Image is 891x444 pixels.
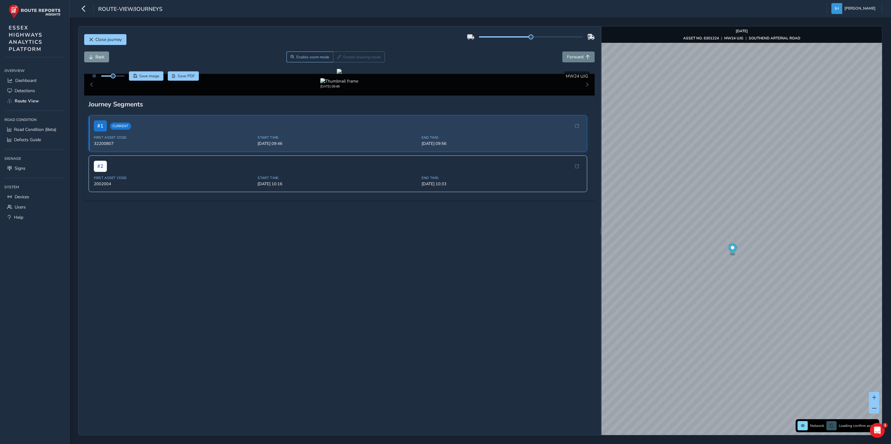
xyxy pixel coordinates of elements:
[4,202,65,212] a: Users
[258,176,418,180] span: Start Time:
[883,423,888,428] span: 1
[94,161,107,172] span: # 2
[95,37,122,43] span: Close journey
[94,120,107,132] span: # 1
[9,24,43,53] span: ESSEX HIGHWAYS ANALYTICS PLATFORM
[168,71,199,81] button: PDF
[4,182,65,192] div: System
[724,36,743,41] strong: MW24 UJG
[15,98,39,104] span: Route View
[844,3,875,14] span: [PERSON_NAME]
[14,214,23,220] span: Help
[566,73,588,79] span: MW24 UJG
[15,204,26,210] span: Users
[831,3,878,14] button: [PERSON_NAME]
[14,137,41,143] span: Defects Guide
[4,135,65,145] a: Defects Guide
[178,74,195,78] span: Save PDF
[749,36,800,41] strong: SOUTHEND ARTERIAL ROAD
[84,52,109,62] button: Back
[4,86,65,96] a: Detections
[258,135,418,140] span: Start Time:
[4,154,65,163] div: Signage
[15,194,29,200] span: Devices
[562,52,595,62] button: Forward
[139,74,159,78] span: Save image
[258,181,418,187] span: [DATE] 10:16
[320,84,358,89] div: [DATE] 09:48
[4,115,65,124] div: Road Condition
[4,192,65,202] a: Devices
[89,100,591,109] div: Journey Segments
[94,141,254,146] span: 32200807
[422,135,582,140] span: End Time:
[728,244,737,256] div: Map marker
[129,71,163,81] button: Save
[567,54,583,60] span: Forward
[15,78,36,83] span: Dashboard
[683,36,800,41] div: | |
[422,141,582,146] span: [DATE] 09:56
[95,54,104,60] span: Back
[683,36,719,41] strong: ASSET NO. 6301224
[258,141,418,146] span: [DATE] 09:46
[422,181,582,187] span: [DATE] 10:33
[15,88,35,94] span: Detections
[15,165,25,171] span: Signs
[4,212,65,222] a: Help
[94,176,254,180] span: First Asset Code:
[9,4,61,18] img: rr logo
[84,34,126,45] button: Close journey
[94,181,254,187] span: 2002004
[4,96,65,106] a: Route View
[98,5,162,14] span: route-view/journeys
[94,135,254,140] span: First Asset Code:
[810,423,824,428] span: Network
[4,75,65,86] a: Dashboard
[4,163,65,173] a: Signs
[14,127,56,132] span: Road Condition (Beta)
[320,78,358,84] img: Thumbnail frame
[4,124,65,135] a: Road Condition (Beta)
[110,123,131,130] span: Current
[4,66,65,75] div: Overview
[831,3,842,14] img: diamond-layout
[736,29,748,34] strong: [DATE]
[286,52,333,62] button: Zoom
[422,176,582,180] span: End Time:
[296,55,329,60] span: Enable zoom mode
[839,423,877,428] span: Loading confirm assets
[870,423,885,438] iframe: Intercom live chat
